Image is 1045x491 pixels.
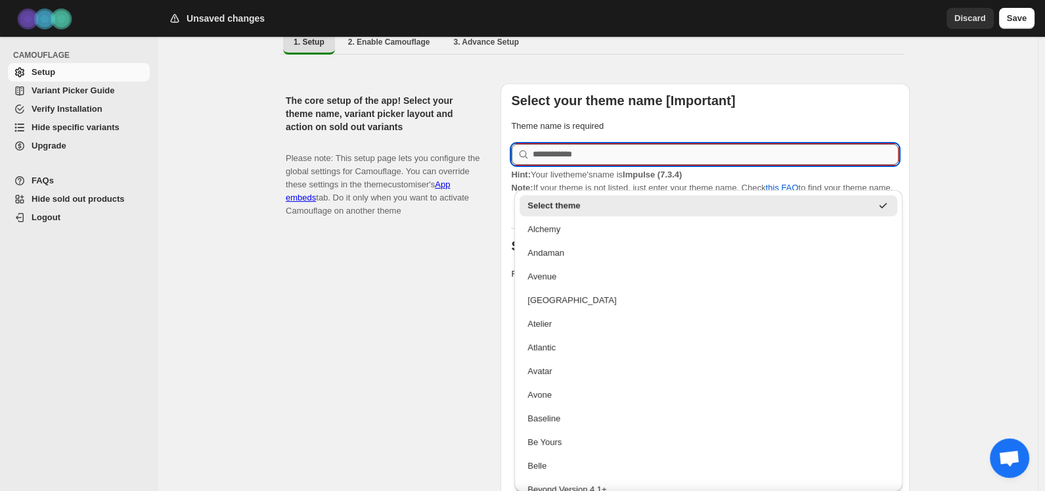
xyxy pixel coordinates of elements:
li: Avone [514,382,902,406]
b: Select your theme name [Important] [511,93,735,108]
span: Setup [32,67,55,77]
span: Hide sold out products [32,194,125,204]
span: 3. Advance Setup [453,37,519,47]
li: Be Yours [514,429,902,453]
strong: Note: [511,183,533,193]
strong: Hint: [511,170,531,179]
div: Alchemy [527,223,889,236]
div: Belle [527,459,889,473]
div: Select theme [527,199,871,212]
span: Verify Installation [32,104,102,114]
p: If your theme is not listed, just enter your theme name. Check to find your theme name. [511,168,899,195]
li: Athens [514,287,902,311]
li: Alchemy [514,216,902,240]
li: Avatar [514,358,902,382]
span: Your live theme's name is [511,170,682,179]
a: Variant Picker Guide [8,82,150,100]
div: Aprire la chat [990,438,1029,478]
a: Hide specific variants [8,118,150,137]
a: Verify Installation [8,100,150,118]
span: Variant Picker Guide [32,85,114,95]
span: Upgrade [32,141,66,151]
span: 1. Setup [294,37,324,47]
li: Select theme [514,195,902,216]
strong: Impulse (7.3.4) [623,170,682,179]
li: Baseline [514,406,902,429]
li: Andaman [514,240,902,264]
span: FAQs [32,175,54,185]
span: Save [1007,12,1027,25]
span: 2. Enable Camouflage [348,37,430,47]
a: Logout [8,208,150,227]
a: Upgrade [8,137,150,155]
b: Select variant picker [Recommended] [511,239,745,253]
div: Baseline [527,412,889,425]
span: Logout [32,212,60,222]
div: Atelier [527,317,889,331]
button: Discard [946,8,994,29]
li: Belle [514,453,902,477]
li: Atlantic [514,335,902,358]
div: Atlantic [527,341,889,354]
h2: The core setup of the app! Select your theme name, variant picker layout and action on sold out v... [286,94,479,133]
a: FAQs [8,172,150,190]
div: Avenue [527,270,889,283]
div: [GEOGRAPHIC_DATA] [527,294,889,307]
p: Recommended: Select which of the following variant picker styles match your theme. [511,268,899,281]
a: Setup [8,63,150,82]
button: Save [999,8,1034,29]
li: Avenue [514,264,902,287]
div: Andaman [527,246,889,260]
span: CAMOUFLAGE [13,50,151,60]
div: Be Yours [527,436,889,449]
div: Avatar [527,365,889,378]
h2: Unsaved changes [187,12,265,25]
div: Avone [527,388,889,402]
a: Hide sold out products [8,190,150,208]
span: Discard [954,12,986,25]
p: Theme name is required [511,120,899,133]
span: Hide specific variants [32,122,120,132]
li: Atelier [514,311,902,335]
a: this FAQ [766,183,799,193]
p: Please note: This setup page lets you configure the global settings for Camouflage. You can overr... [286,139,479,218]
